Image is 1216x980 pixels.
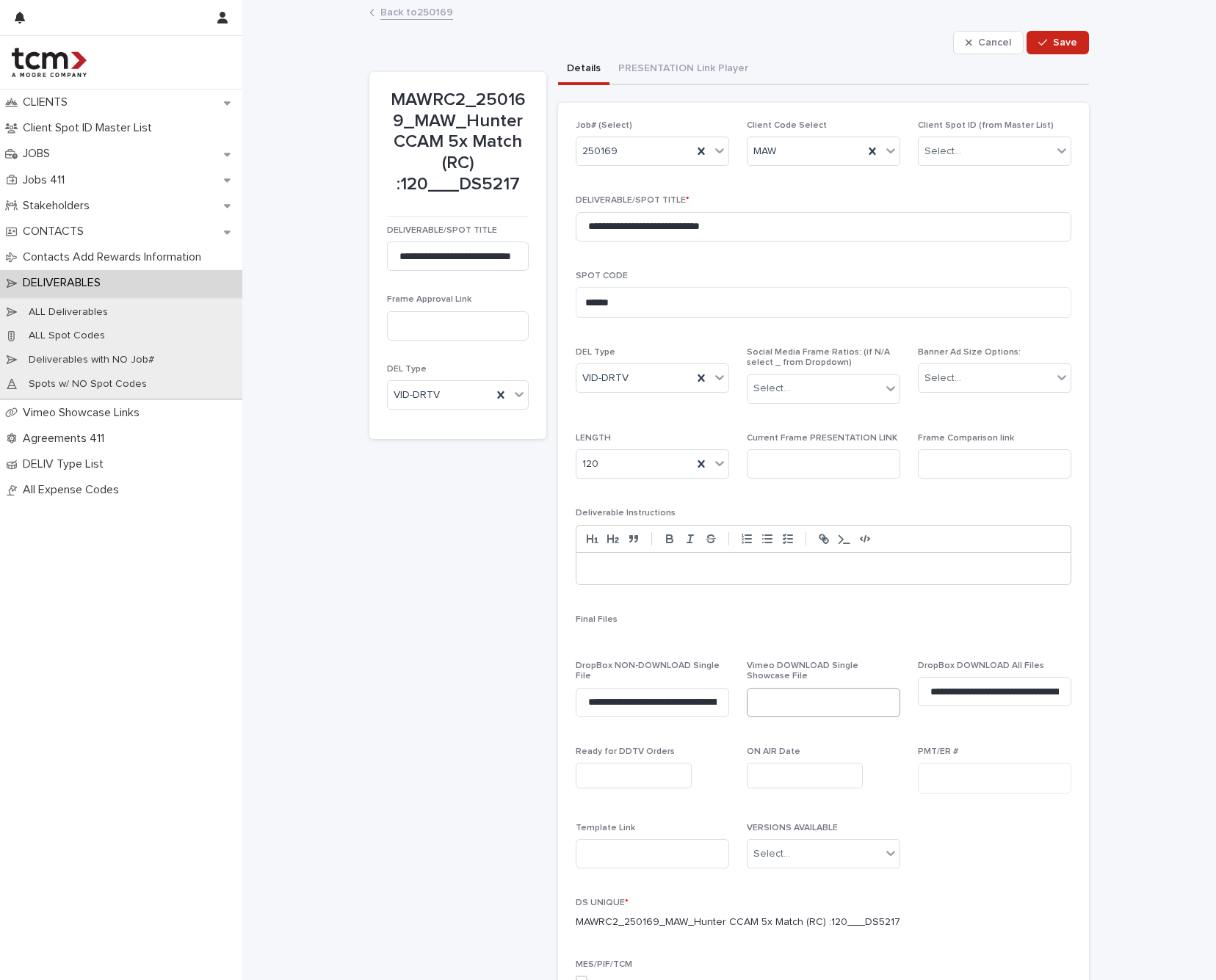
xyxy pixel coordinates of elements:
button: Save [1027,31,1089,54]
span: Vimeo DOWNLOAD Single Showcase File [747,661,858,680]
span: DEL Type [387,365,427,374]
p: MAWRC2_250169_MAW_Hunter CCAM 5x Match (RC) :120___DS5217 [576,915,900,930]
p: MAWRC2_250169_MAW_Hunter CCAM 5x Match (RC) :120___DS5217 [387,90,529,195]
span: 250169 [582,144,618,159]
p: Client Spot ID Master List [17,121,164,135]
span: 120 [582,457,598,472]
img: 4hMmSqQkux38exxPVZHQ [12,48,87,77]
span: Frame Approval Link [387,295,471,304]
span: Save [1053,37,1077,48]
div: Select... [753,846,790,862]
a: Back to250169 [380,3,453,20]
span: Template Link [576,824,635,832]
span: DS UNIQUE [576,899,629,907]
span: DELIVERABLE/SPOT TITLE [387,226,497,235]
span: VID-DRTV [582,371,629,386]
span: VID-DRTV [394,388,440,403]
span: DEL Type [576,348,615,357]
p: Jobs 411 [17,173,76,187]
span: Deliverable Instructions [576,509,676,518]
button: PRESENTATION Link Player [609,54,757,85]
p: CONTACTS [17,225,95,239]
p: DELIVERABLES [17,276,112,290]
p: All Expense Codes [17,483,131,497]
span: DropBox DOWNLOAD All Files [918,661,1044,670]
span: Banner Ad Size Options: [918,348,1021,357]
button: Details [558,54,609,85]
span: DELIVERABLE/SPOT TITLE [576,196,690,205]
span: DropBox NON-DOWNLOAD Single File [576,661,720,680]
p: Spots w/ NO Spot Codes [17,378,159,391]
button: Cancel [953,31,1024,54]
span: Ready for DDTV Orders [576,747,675,756]
span: Current Frame PRESENTATION LINK [747,434,897,443]
span: ON AIR Date [747,747,800,756]
p: Deliverables with NO Job# [17,354,166,366]
span: MAW [753,144,776,159]
p: ALL Spot Codes [17,330,117,342]
span: SPOT CODE [576,272,628,280]
p: DELIV Type List [17,457,115,471]
span: LENGTH [576,434,611,443]
span: PMT/ER # [918,747,958,756]
span: Frame Comparison link [918,434,1014,443]
span: Social Media Frame Ratios: (if N/A select _ from Dropdown) [747,348,890,367]
span: Client Spot ID (from Master List) [918,121,1054,130]
p: Contacts Add Rewards Information [17,250,213,264]
div: Select... [753,381,790,396]
p: Stakeholders [17,199,101,213]
div: Select... [924,371,961,386]
span: Cancel [978,37,1011,48]
p: ALL Deliverables [17,306,120,319]
span: VERSIONS AVAILABLE [747,824,838,832]
p: CLIENTS [17,95,79,109]
p: Vimeo Showcase Links [17,406,151,420]
span: Job# (Select) [576,121,632,130]
span: Final Files [576,615,618,624]
p: Agreements 411 [17,432,116,446]
div: Select... [924,144,961,159]
span: Client Code Select [747,121,827,130]
p: JOBS [17,147,62,161]
span: MES/PIF/TCM [576,960,632,969]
